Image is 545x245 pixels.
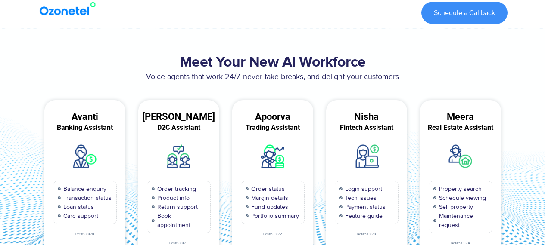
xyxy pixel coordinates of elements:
p: Voice agents that work 24/7, never take breaks, and delight your customers [38,71,508,83]
div: D2C Assistant [138,124,219,132]
div: Ref#:90070 [44,233,125,236]
div: Meera [420,113,501,121]
span: Fund updates [249,202,288,211]
span: Portfolio summary [249,211,299,220]
div: Apoorva [232,113,313,121]
div: Real Estate Assistant [420,124,501,132]
span: Loan status [61,202,94,211]
span: Book appointment [155,211,206,230]
span: Property search [437,184,482,193]
div: Ref#:90072 [232,233,313,236]
span: Transaction status [61,193,112,202]
span: Product info [155,193,190,202]
span: Schedule a Callback [434,9,495,16]
div: [PERSON_NAME] [138,113,219,121]
span: Maintenance request [437,211,487,230]
div: Banking Assistant [44,124,125,132]
span: Balance enquiry [61,184,106,193]
span: Feature guide [343,211,383,220]
span: Login support [343,184,382,193]
div: Avanti [44,113,125,121]
span: Return support [155,202,198,211]
div: Ref#:90073 [326,233,407,236]
div: Ref#:90074 [420,242,501,245]
span: Order tracking [155,184,196,193]
span: Payment status [343,202,386,211]
div: Ref#:90071 [138,242,219,245]
span: Card support [61,211,98,220]
span: Order status [249,184,285,193]
a: Schedule a Callback [421,2,508,24]
span: Sell property [437,202,473,211]
h2: Meet Your New AI Workforce [38,54,508,71]
div: Trading Assistant [232,124,313,132]
span: Tech issues [343,193,377,202]
span: Margin details [249,193,288,202]
span: Schedule viewing [437,193,486,202]
div: Fintech Assistant [326,124,407,132]
div: Nisha [326,113,407,121]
